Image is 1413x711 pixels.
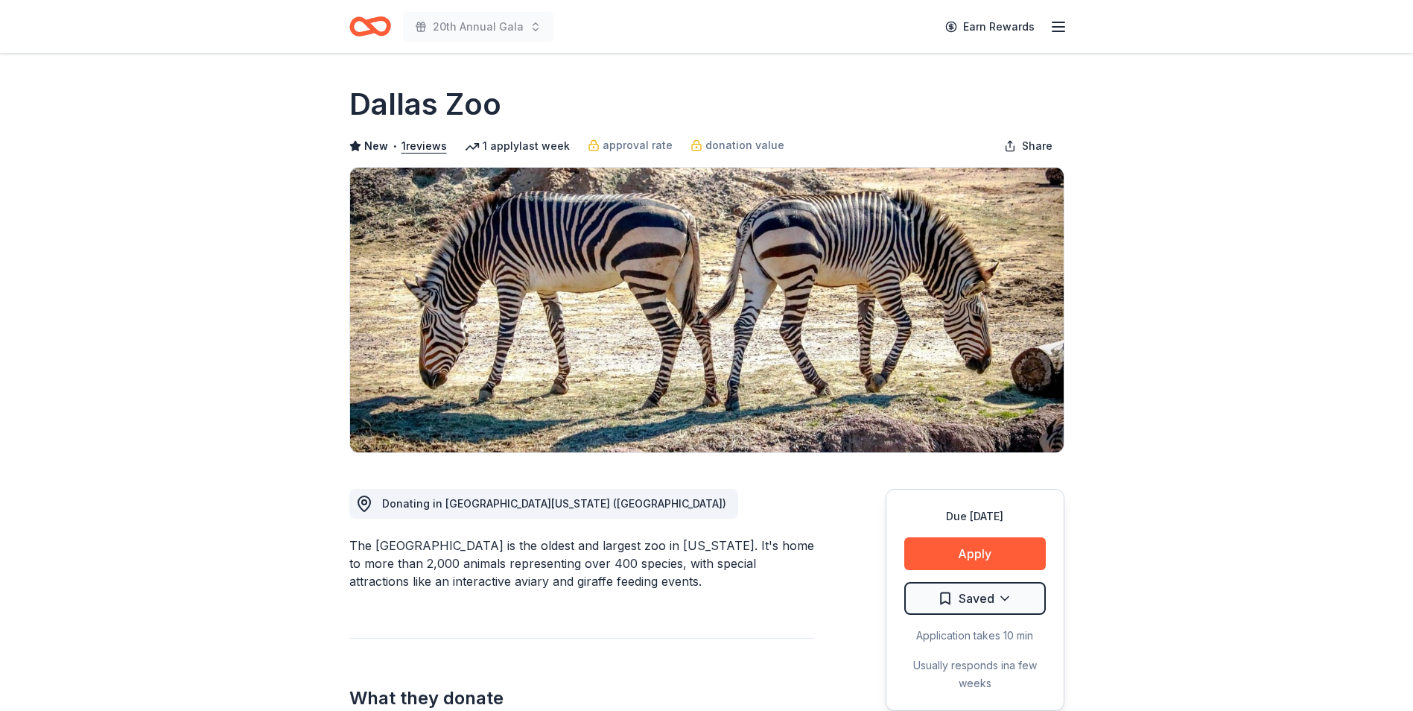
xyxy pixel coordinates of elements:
[603,136,673,154] span: approval rate
[936,13,1044,40] a: Earn Rewards
[588,136,673,154] a: approval rate
[364,137,388,155] span: New
[705,136,784,154] span: donation value
[904,508,1046,525] div: Due [DATE]
[992,131,1064,161] button: Share
[349,686,814,710] h2: What they donate
[904,627,1046,645] div: Application takes 10 min
[1022,137,1052,155] span: Share
[433,18,524,36] span: 20th Annual Gala
[403,12,553,42] button: 20th Annual Gala
[401,137,447,155] button: 1reviews
[392,140,397,152] span: •
[465,137,570,155] div: 1 apply last week
[904,537,1046,570] button: Apply
[959,589,994,608] span: Saved
[349,83,501,125] h1: Dallas Zoo
[690,136,784,154] a: donation value
[349,537,814,590] div: The [GEOGRAPHIC_DATA] is the oldest and largest zoo in [US_STATE]. It's home to more than 2,000 a...
[904,657,1046,692] div: Usually responds in a few weeks
[350,168,1064,452] img: Image for Dallas Zoo
[904,582,1046,615] button: Saved
[349,9,391,44] a: Home
[382,497,726,510] span: Donating in [GEOGRAPHIC_DATA][US_STATE] ([GEOGRAPHIC_DATA])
